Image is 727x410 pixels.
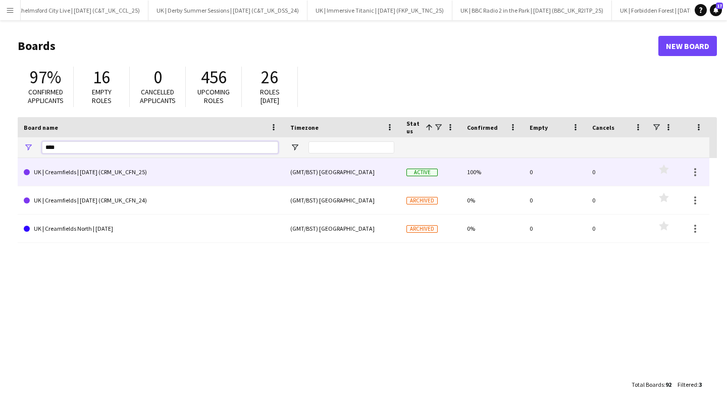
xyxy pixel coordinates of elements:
span: Upcoming roles [197,87,230,105]
span: Empty roles [92,87,112,105]
span: Total Boards [632,381,664,388]
h1: Boards [18,38,658,54]
span: 3 [699,381,702,388]
input: Timezone Filter Input [308,141,394,153]
span: Empty [530,124,548,131]
div: 0% [461,215,524,242]
span: 456 [201,66,227,88]
span: Filtered [678,381,697,388]
div: 0 [524,158,586,186]
div: : [678,375,702,394]
span: Active [406,169,438,176]
span: Archived [406,225,438,233]
div: (GMT/BST) [GEOGRAPHIC_DATA] [284,186,400,214]
input: Board name Filter Input [42,141,278,153]
span: Confirmed applicants [28,87,64,105]
button: UK | Derby Summer Sessions | [DATE] (C&T_UK_DSS_24) [148,1,307,20]
button: UK | Immersive Titanic | [DATE] (FKP_UK_TNC_25) [307,1,452,20]
span: 16 [93,66,110,88]
span: 0 [153,66,162,88]
span: Archived [406,197,438,204]
a: UK | Creamfields North | [DATE] [24,215,278,243]
div: (GMT/BST) [GEOGRAPHIC_DATA] [284,158,400,186]
span: Roles [DATE] [260,87,280,105]
button: Open Filter Menu [24,143,33,152]
div: 0% [461,186,524,214]
div: 0 [586,158,649,186]
div: 0 [586,186,649,214]
a: UK | Creamfields | [DATE] (CRM_UK_CFN_24) [24,186,278,215]
span: Cancels [592,124,614,131]
div: : [632,375,671,394]
a: UK | Creamfields | [DATE] (CRM_UK_CFN_25) [24,158,278,186]
div: 100% [461,158,524,186]
div: (GMT/BST) [GEOGRAPHIC_DATA] [284,215,400,242]
span: Confirmed [467,124,498,131]
span: Cancelled applicants [140,87,176,105]
button: UK | BBC Radio 2 in the Park | [DATE] (BBC_UK_R2ITP_25) [452,1,612,20]
span: Status [406,120,422,135]
button: Open Filter Menu [290,143,299,152]
span: 17 [716,3,723,9]
a: New Board [658,36,717,56]
span: 26 [261,66,278,88]
div: 0 [524,186,586,214]
div: 0 [586,215,649,242]
span: 92 [665,381,671,388]
a: 17 [710,4,722,16]
span: Board name [24,124,58,131]
div: 0 [524,215,586,242]
span: Timezone [290,124,319,131]
span: 97% [30,66,61,88]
